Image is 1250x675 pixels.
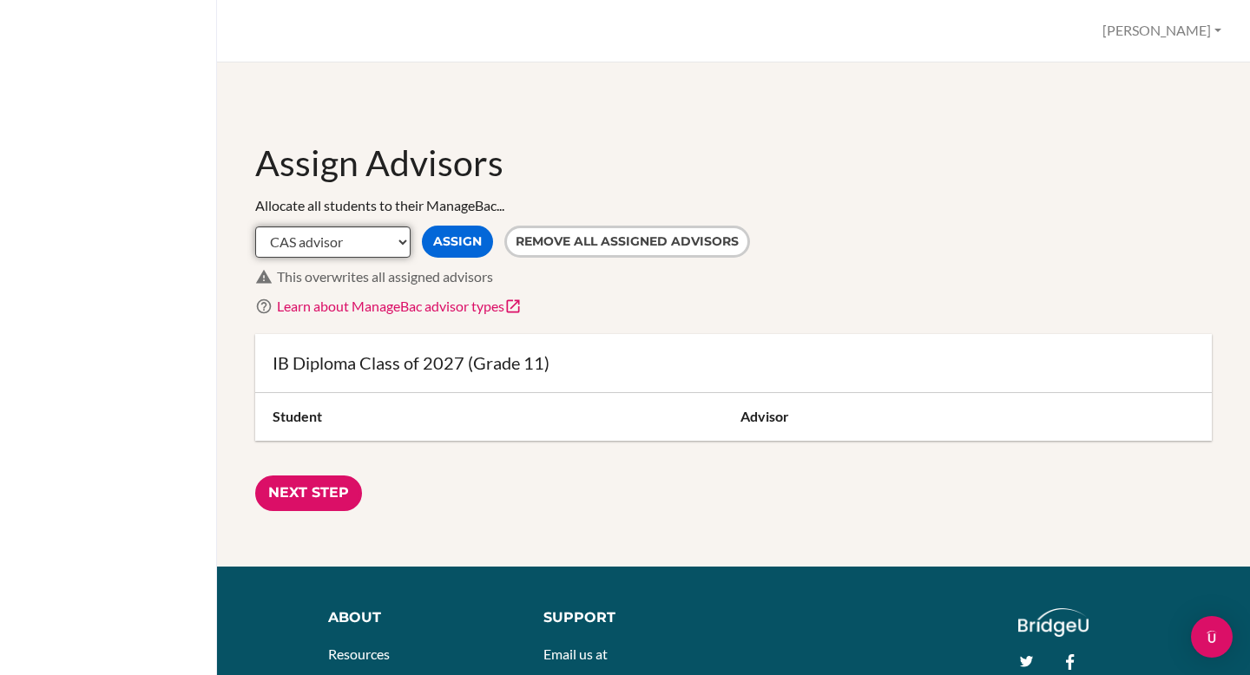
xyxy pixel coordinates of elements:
h3: IB Diploma Class of 2027 (Grade 11) [273,351,1194,375]
div: About [328,608,518,628]
p: Allocate all students to their ManageBac... [255,196,1212,216]
div: Support [543,608,720,628]
input: Next Step [255,475,362,511]
div: This overwrites all assigned advisors [277,267,1212,287]
th: Student [255,393,736,441]
button: Assign [422,226,493,258]
button: [PERSON_NAME] [1095,15,1229,47]
img: logo_white@2x-f4f0deed5e89b7ecb1c2cc34c3e3d731f90f0f143d5ea2071677605dd97b5244.png [1018,608,1089,637]
a: Resources [328,646,390,662]
div: Open Intercom Messenger [1191,616,1233,658]
button: Remove all assigned advisors [504,226,750,258]
h1: Assign Advisors [255,139,1212,187]
a: Learn about ManageBac advisor types [277,298,522,314]
th: Advisor [736,393,1212,441]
